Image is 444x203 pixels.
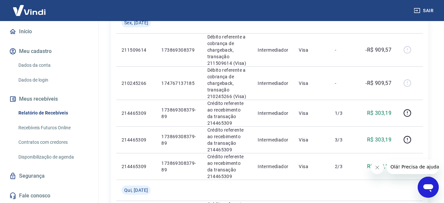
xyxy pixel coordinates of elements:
[8,44,90,59] button: Meu cadastro
[207,127,247,153] p: Crédito referente ao recebimento da transação 214465309
[258,80,288,87] p: Intermediador
[367,109,392,117] p: R$ 303,19
[371,161,384,174] iframe: Fechar mensagem
[367,136,392,144] p: R$ 303,19
[299,80,324,87] p: Visa
[258,137,288,143] p: Intermediador
[16,59,90,72] a: Dados da conta
[207,34,247,66] p: Débito referente a cobrança de chargeback, transação 211509614 (Visa)
[122,163,151,170] p: 214465309
[8,92,90,106] button: Meus recebíveis
[8,24,90,39] a: Início
[8,189,90,203] a: Fale conosco
[207,67,247,100] p: Débito referente a cobrança de chargeback, transação 210245266 (Visa)
[16,73,90,87] a: Dados de login
[418,177,439,198] iframe: Botão para abrir a janela de mensagens
[299,163,324,170] p: Visa
[4,5,55,10] span: Olá! Precisa de ajuda?
[335,137,354,143] p: 3/3
[335,163,354,170] p: 2/3
[365,46,391,54] p: -R$ 909,57
[161,47,197,53] p: 173869308379
[16,136,90,149] a: Contratos com credores
[299,47,324,53] p: Visa
[367,163,392,170] p: R$ 303,19
[335,110,354,116] p: 1/3
[365,79,391,87] p: -R$ 909,57
[161,133,197,146] p: 173869308379-89
[335,80,354,87] p: -
[16,150,90,164] a: Disponibilização de agenda
[122,110,151,116] p: 214465309
[122,137,151,143] p: 214465309
[412,5,436,17] button: Sair
[207,100,247,126] p: Crédito referente ao recebimento da transação 214465309
[161,107,197,120] p: 173869308379-89
[299,110,324,116] p: Visa
[16,106,90,120] a: Relatório de Recebíveis
[161,80,197,87] p: 174767137185
[258,110,288,116] p: Intermediador
[299,137,324,143] p: Visa
[122,80,151,87] p: 210245266
[161,160,197,173] p: 173869308379-89
[386,160,439,174] iframe: Mensagem da empresa
[122,47,151,53] p: 211509614
[258,163,288,170] p: Intermediador
[258,47,288,53] p: Intermediador
[8,0,51,20] img: Vindi
[335,47,354,53] p: -
[207,153,247,180] p: Crédito referente ao recebimento da transação 214465309
[16,121,90,135] a: Recebíveis Futuros Online
[124,19,148,26] span: Sex, [DATE]
[8,169,90,183] a: Segurança
[124,187,148,193] span: Qui, [DATE]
